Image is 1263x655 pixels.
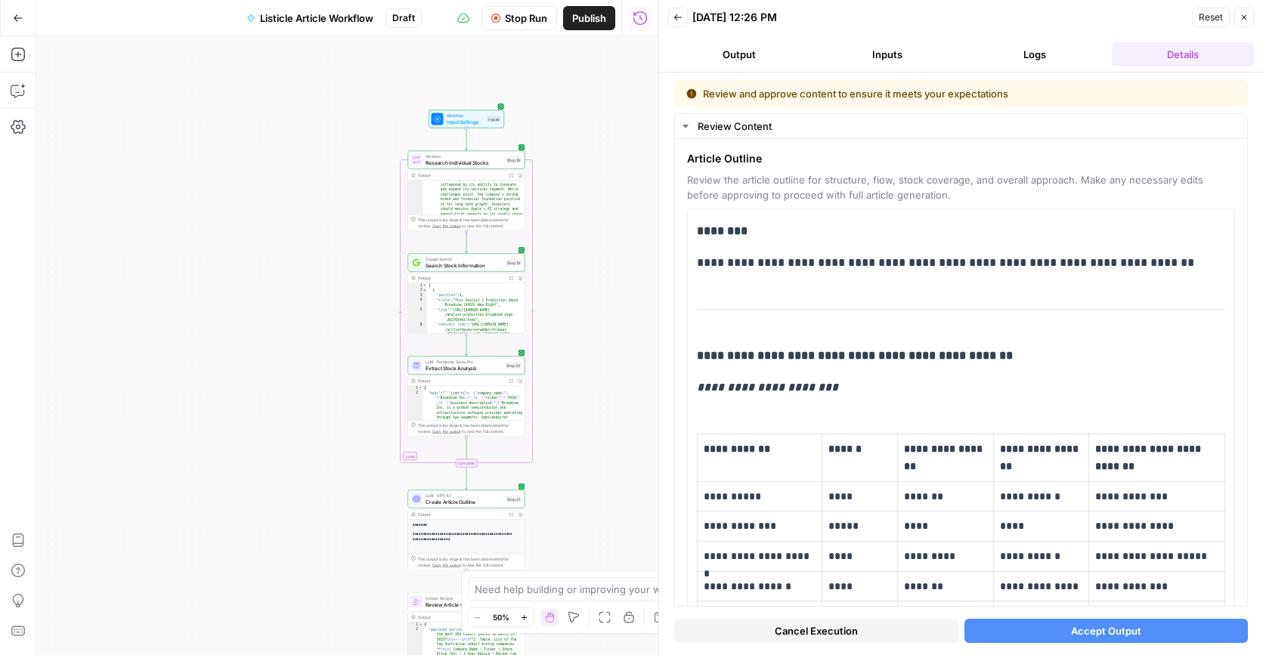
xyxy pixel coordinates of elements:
[674,619,958,643] button: Cancel Execution
[466,128,468,150] g: Edge from start to step_18
[408,386,423,391] div: 1
[408,459,525,468] div: Complete
[418,422,522,434] div: This output is too large & has been abbreviated for review. to view the full content.
[408,293,427,298] div: 3
[237,6,382,30] button: Listicle Article Workflow
[506,156,522,163] div: Step 18
[418,217,522,229] div: This output is too large & has been abbreviated for review. to view the full content.
[675,114,1247,138] button: Review Content
[426,364,502,372] span: Extract Stock Analysis
[1112,42,1254,66] button: Details
[426,153,503,159] span: Iteration
[418,275,504,281] div: Output
[418,511,504,518] div: Output
[668,42,810,66] button: Output
[506,496,522,502] div: Step 21
[432,563,461,567] span: Copy the output
[1199,11,1223,24] span: Reset
[447,113,484,119] span: Workflow
[487,116,501,122] div: Inputs
[456,459,478,468] div: Complete
[426,601,502,608] span: Review Article Outline
[408,254,525,334] div: Google SearchSearch Stock InformationStep 19Output[ { "position":1, "title":"This Analyst's Predi...
[775,623,858,638] span: Cancel Execution
[505,11,547,26] span: Stop Run
[408,357,525,437] div: LLM · Perplexity Sonar ProExtract Stock AnalysisStep 20Output{ "body":"```json\n{\n\"company_name...
[392,11,415,25] span: Draft
[466,334,468,356] g: Edge from step_19 to step_20
[1192,8,1230,27] button: Reset
[698,119,1238,134] div: Review Content
[426,498,503,505] span: Create Article Outline
[426,595,502,601] span: Human Review
[964,619,1249,643] button: Accept Output
[572,11,606,26] span: Publish
[408,298,427,307] div: 4
[408,110,525,128] div: WorkflowInput SettingsInputs
[418,172,504,178] div: Output
[466,231,468,253] g: Edge from step_18 to step_19
[426,493,503,499] span: LLM · GPT-4.1
[418,556,522,568] div: This output is too large & has been abbreviated for review. to view the full content.
[408,307,427,323] div: 5
[964,42,1107,66] button: Logs
[419,623,423,628] span: Toggle code folding, rows 1 through 3
[423,283,427,289] span: Toggle code folding, rows 1 through 189
[466,468,468,490] g: Edge from step_18-iteration-end to step_21
[423,288,427,293] span: Toggle code folding, rows 2 through 24
[506,259,522,266] div: Step 19
[432,224,461,228] span: Copy the output
[408,623,423,628] div: 1
[816,42,958,66] button: Inputs
[432,429,461,434] span: Copy the output
[563,6,615,30] button: Publish
[505,362,522,369] div: Step 20
[260,11,373,26] span: Listicle Article Workflow
[418,378,504,384] div: Output
[447,118,484,125] span: Input Settings
[426,159,503,166] span: Research Individual Stocks
[481,6,557,30] button: Stop Run
[408,151,525,231] div: LoopIterationResearch Individual StocksStep 18Output :\"Looking ahead, Apple's prospects are infl...
[687,172,1235,202] span: Review the article outline for structure, flow, stock coverage, and overall approach. Make any ne...
[426,256,503,262] span: Google Search
[408,288,427,293] div: 2
[493,611,509,623] span: 50%
[686,86,1122,101] div: Review and approve content to ensure it meets your expectations
[1071,623,1141,638] span: Accept Output
[426,261,503,269] span: Search Stock Information
[419,386,423,391] span: Toggle code folding, rows 1 through 3
[408,323,427,352] div: 6
[687,151,1235,166] span: Article Outline
[418,614,504,620] div: Output
[426,359,502,365] span: LLM · Perplexity Sonar Pro
[408,283,427,289] div: 1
